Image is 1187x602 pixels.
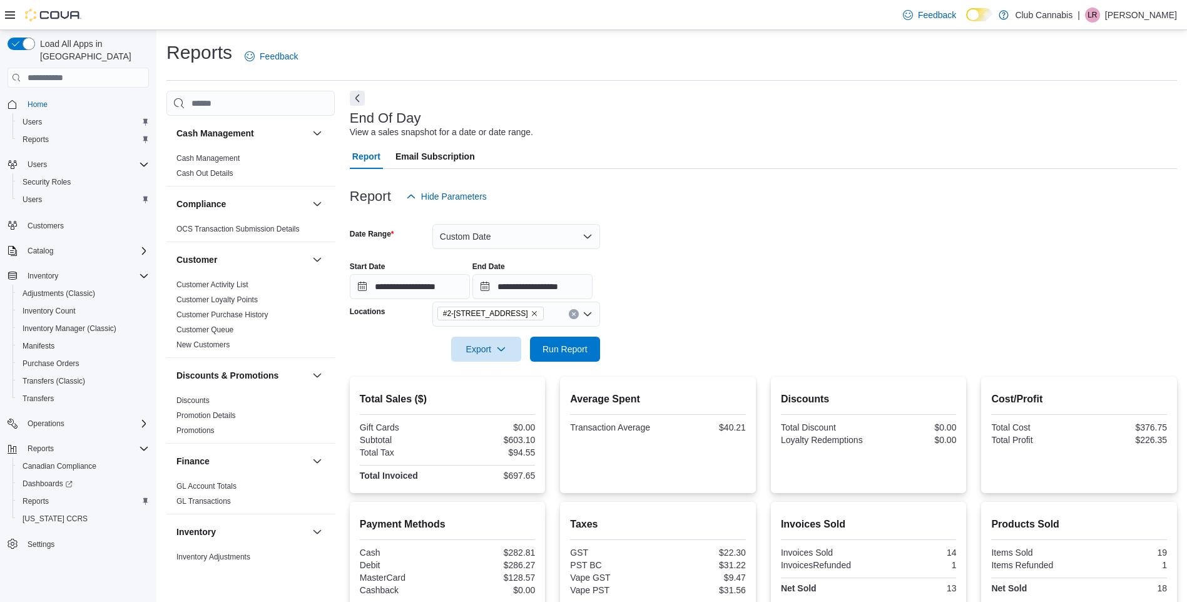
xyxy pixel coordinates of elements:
[176,225,300,233] a: OCS Transaction Submission Details
[3,242,154,260] button: Catalog
[176,426,215,436] span: Promotions
[352,144,380,169] span: Report
[176,198,226,210] h3: Compliance
[23,243,58,258] button: Catalog
[176,526,216,538] h3: Inventory
[570,560,655,570] div: PST BC
[450,585,535,595] div: $0.00
[3,535,154,553] button: Settings
[991,517,1167,532] h2: Products Sold
[18,115,149,130] span: Users
[18,115,47,130] a: Users
[13,285,154,302] button: Adjustments (Classic)
[991,548,1076,558] div: Items Sold
[23,157,149,172] span: Users
[18,175,149,190] span: Security Roles
[450,447,535,457] div: $94.55
[23,195,42,205] span: Users
[661,548,746,558] div: $22.30
[176,280,248,289] a: Customer Activity List
[176,169,233,178] a: Cash Out Details
[176,482,237,491] a: GL Account Totals
[23,441,59,456] button: Reports
[176,325,233,334] a: Customer Queue
[18,391,149,406] span: Transfers
[1082,548,1167,558] div: 19
[240,44,303,69] a: Feedback
[781,392,957,407] h2: Discounts
[13,390,154,407] button: Transfers
[28,160,47,170] span: Users
[1088,8,1097,23] span: LR
[360,548,445,558] div: Cash
[3,415,154,432] button: Operations
[13,320,154,337] button: Inventory Manager (Classic)
[176,310,268,320] span: Customer Purchase History
[176,154,240,163] a: Cash Management
[18,175,76,190] a: Security Roles
[23,479,73,489] span: Dashboards
[570,392,746,407] h2: Average Spent
[781,435,866,445] div: Loyalty Redemptions
[401,184,492,209] button: Hide Parameters
[310,126,325,141] button: Cash Management
[18,374,90,389] a: Transfers (Classic)
[570,517,746,532] h2: Taxes
[18,304,81,319] a: Inventory Count
[18,321,121,336] a: Inventory Manager (Classic)
[18,459,101,474] a: Canadian Compliance
[23,96,149,112] span: Home
[176,497,231,506] a: GL Transactions
[166,393,335,443] div: Discounts & Promotions
[18,374,149,389] span: Transfers (Classic)
[23,268,149,283] span: Inventory
[176,127,254,140] h3: Cash Management
[18,511,93,526] a: [US_STATE] CCRS
[18,192,47,207] a: Users
[176,369,307,382] button: Discounts & Promotions
[472,262,505,272] label: End Date
[18,192,149,207] span: Users
[176,552,250,562] span: Inventory Adjustments
[583,309,593,319] button: Open list of options
[176,295,258,304] a: Customer Loyalty Points
[166,40,232,65] h1: Reports
[1082,560,1167,570] div: 1
[176,369,278,382] h3: Discounts & Promotions
[176,153,240,163] span: Cash Management
[1077,8,1080,23] p: |
[13,131,154,148] button: Reports
[23,359,79,369] span: Purchase Orders
[28,271,58,281] span: Inventory
[450,548,535,558] div: $282.81
[421,190,487,203] span: Hide Parameters
[991,422,1076,432] div: Total Cost
[176,253,217,266] h3: Customer
[23,416,69,431] button: Operations
[176,198,307,210] button: Compliance
[13,475,154,492] a: Dashboards
[450,573,535,583] div: $128.57
[3,267,154,285] button: Inventory
[570,585,655,595] div: Vape PST
[310,524,325,539] button: Inventory
[898,3,961,28] a: Feedback
[18,494,54,509] a: Reports
[530,337,600,362] button: Run Report
[176,310,268,319] a: Customer Purchase History
[395,144,475,169] span: Email Subscription
[360,585,445,595] div: Cashback
[781,583,817,593] strong: Net Sold
[570,573,655,583] div: Vape GST
[176,496,231,506] span: GL Transactions
[8,90,149,586] nav: Complex example
[13,372,154,390] button: Transfers (Classic)
[176,395,210,406] span: Discounts
[18,476,149,491] span: Dashboards
[23,288,95,298] span: Adjustments (Classic)
[871,422,956,432] div: $0.00
[23,514,88,524] span: [US_STATE] CCRS
[23,217,149,233] span: Customers
[28,444,54,454] span: Reports
[13,337,154,355] button: Manifests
